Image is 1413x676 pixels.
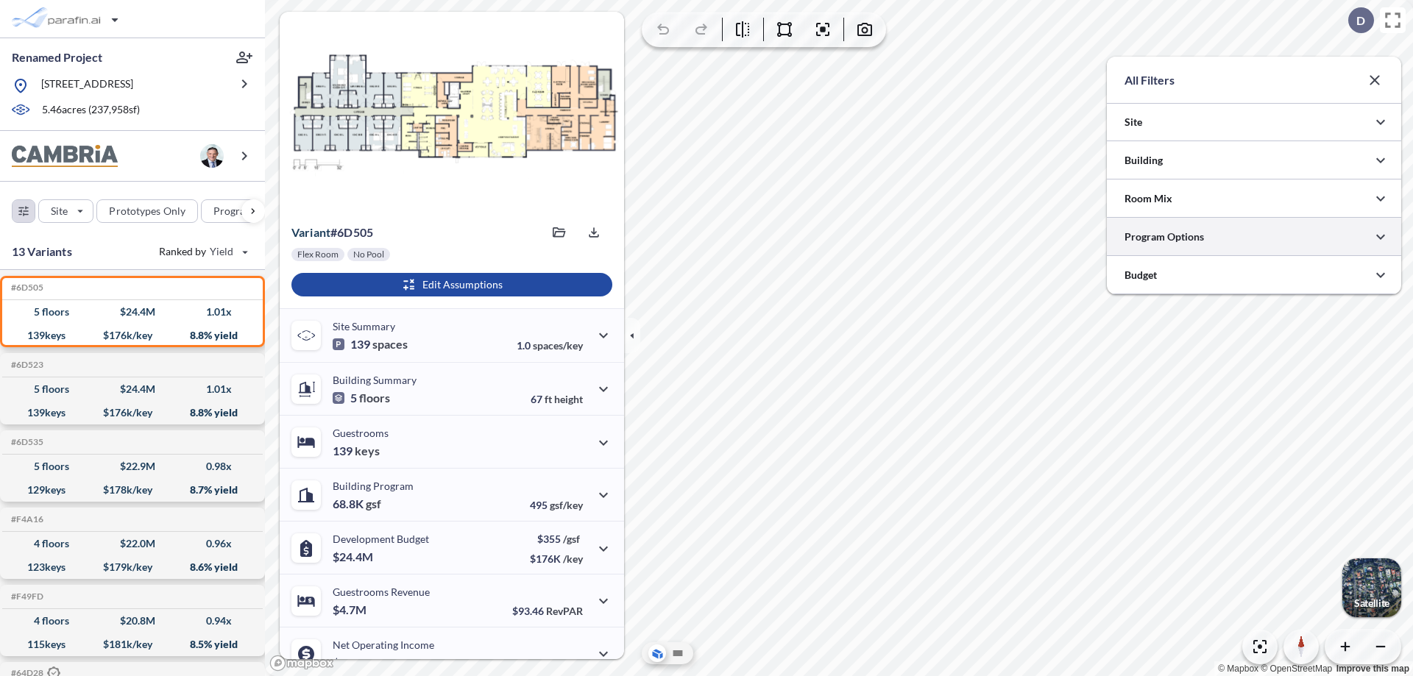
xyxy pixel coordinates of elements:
span: gsf/key [550,499,583,511]
p: $24.4M [333,549,375,564]
p: Flex Room [297,249,339,260]
p: 13 Variants [12,243,72,260]
p: 139 [333,337,408,352]
p: D [1356,14,1365,27]
p: Building Program [333,480,414,492]
p: $355 [530,533,583,545]
p: Building Summary [333,374,417,386]
span: margin [550,658,583,670]
p: 5.46 acres ( 237,958 sf) [42,102,140,118]
h5: Click to copy the code [8,591,43,602]
p: Prototypes Only [109,204,185,218]
p: Site Summary [333,320,395,332]
span: ft [545,393,552,405]
h5: Click to copy the code [8,360,43,370]
span: /gsf [563,533,580,545]
p: Satellite [1354,597,1389,609]
p: 139 [333,444,380,458]
p: 67 [531,393,583,405]
span: Variant [291,225,330,239]
p: Building [1125,153,1163,168]
span: gsf [366,497,381,511]
p: Site [51,204,68,218]
p: All Filters [1125,71,1175,89]
img: BrandImage [12,145,118,168]
button: Site [38,199,93,223]
p: 1.0 [517,339,583,352]
button: Aerial View [648,644,666,662]
span: RevPAR [546,605,583,617]
p: Guestrooms [333,427,389,439]
p: [STREET_ADDRESS] [41,77,133,95]
a: Improve this map [1336,663,1409,674]
p: Guestrooms Revenue [333,586,430,598]
p: Renamed Project [12,49,102,65]
img: user logo [200,144,224,168]
img: Switcher Image [1342,558,1401,617]
p: 495 [530,499,583,511]
h5: Click to copy the code [8,282,43,293]
p: $4.7M [333,602,369,617]
p: $2.1M [333,655,369,670]
span: keys [355,444,380,458]
p: 45.0% [520,658,583,670]
p: Program [213,204,255,218]
p: Net Operating Income [333,638,434,651]
span: spaces/key [533,339,583,352]
p: 5 [333,391,390,405]
p: Site [1125,115,1142,129]
p: 68.8K [333,497,381,511]
a: Mapbox [1218,663,1258,674]
a: Mapbox homepage [269,655,334,672]
span: height [554,393,583,405]
h5: Click to copy the code [8,514,43,524]
button: Switcher ImageSatellite [1342,558,1401,617]
span: /key [563,552,583,565]
p: No Pool [353,249,384,260]
button: Program [201,199,280,223]
a: OpenStreetMap [1261,663,1332,674]
p: Room Mix [1125,191,1172,206]
button: Ranked by Yield [147,240,258,263]
p: $176K [530,552,583,565]
button: Prototypes Only [96,199,198,223]
button: Edit Assumptions [291,273,612,296]
span: spaces [372,337,408,352]
h5: Click to copy the code [8,437,43,447]
p: Development Budget [333,533,429,545]
span: floors [359,391,390,405]
p: # 6d505 [291,225,373,240]
p: Budget [1125,268,1157,282]
p: Edit Assumptions [422,277,503,292]
button: Site Plan [669,644,687,662]
p: $93.46 [512,605,583,617]
span: Yield [210,244,234,259]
